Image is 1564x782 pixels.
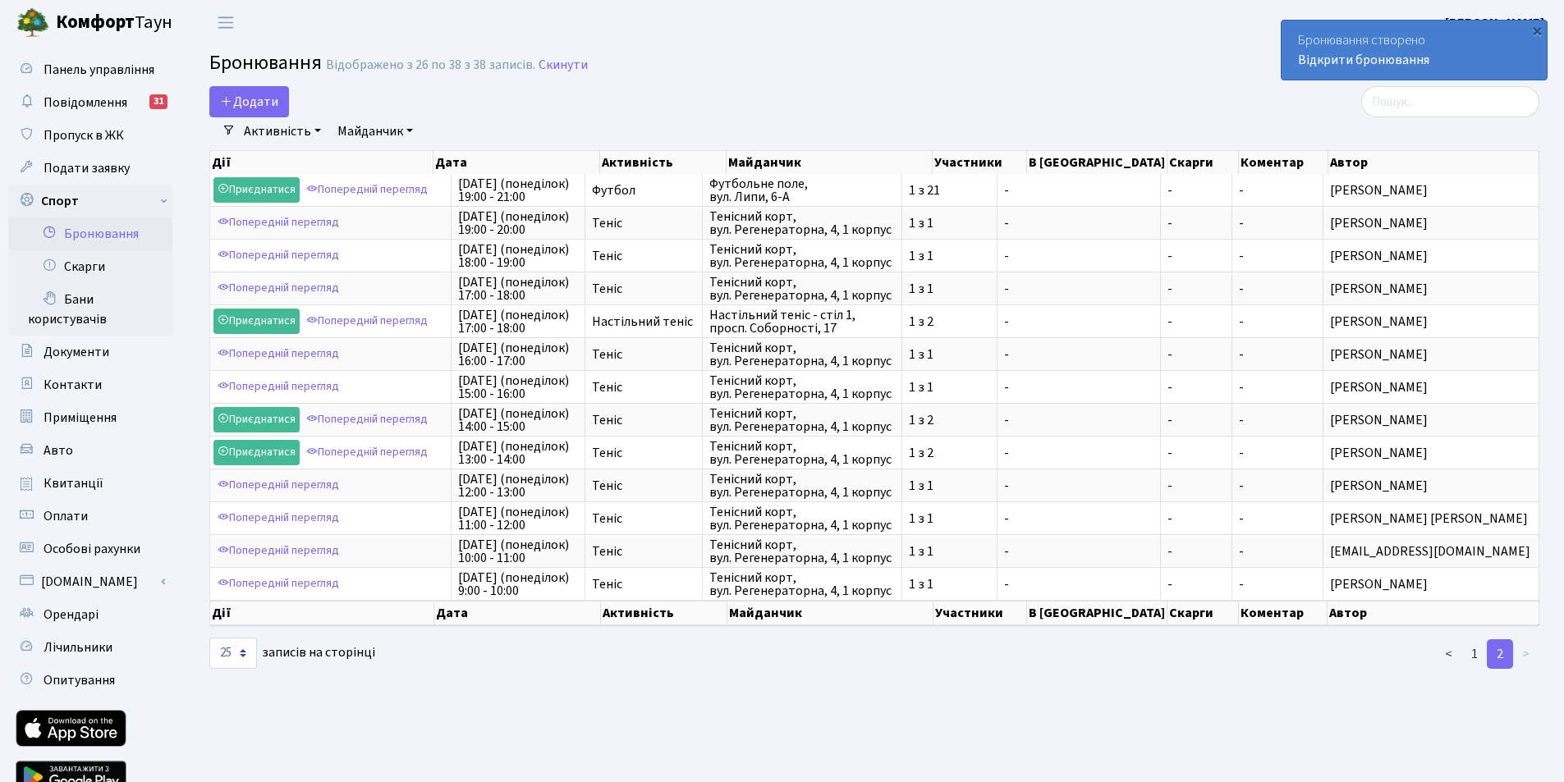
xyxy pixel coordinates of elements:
[8,664,172,697] a: Опитування
[709,177,895,204] span: Футбольне поле, вул. Липи, 6-А
[1239,151,1328,174] th: Коментар
[1239,542,1244,560] span: -
[213,276,343,301] a: Попередній перегляд
[1167,479,1225,492] span: -
[1004,381,1154,394] span: -
[933,151,1027,174] th: Участники
[1330,512,1532,525] span: [PERSON_NAME] [PERSON_NAME]
[909,578,990,591] span: 1 з 1
[1004,348,1154,361] span: -
[209,638,257,669] select: записів на сторінці
[1027,601,1167,625] th: В [GEOGRAPHIC_DATA]
[1004,249,1154,263] span: -
[1330,578,1532,591] span: [PERSON_NAME]
[1328,601,1539,625] th: Автор
[709,276,895,302] span: Тенісний корт, вул. Регенераторна, 4, 1 корпус
[1330,446,1532,460] span: [PERSON_NAME]
[1328,151,1539,174] th: Автор
[149,94,167,109] div: 31
[44,638,112,656] span: Лічильники
[458,210,577,236] span: [DATE] (понеділок) 19:00 - 20:00
[8,283,172,336] a: Бани користувачів
[458,473,577,499] span: [DATE] (понеділок) 12:00 - 13:00
[709,210,895,236] span: Тенісний корт, вул. Регенераторна, 4, 1 корпус
[1167,348,1225,361] span: -
[592,217,695,230] span: Теніс
[302,309,432,334] a: Попередній перегляд
[1239,181,1244,199] span: -
[458,243,577,269] span: [DATE] (понеділок) 18:00 - 19:00
[1167,512,1225,525] span: -
[44,606,99,624] span: Орендарі
[8,185,172,217] a: Спорт
[458,309,577,335] span: [DATE] (понеділок) 17:00 - 18:00
[1298,51,1429,69] a: Відкрити бронювання
[44,474,103,492] span: Квитанції
[709,571,895,597] span: Тенісний корт, вул. Регенераторна, 4, 1 корпус
[1239,378,1244,396] span: -
[1239,477,1244,495] span: -
[1167,446,1225,460] span: -
[458,440,577,466] span: [DATE] (понеділок) 13:00 - 14:00
[1330,545,1532,558] span: [EMAIL_ADDRESS][DOMAIN_NAME]
[909,512,990,525] span: 1 з 1
[1167,414,1225,427] span: -
[433,151,600,174] th: Дата
[458,505,577,532] span: [DATE] (понеділок) 11:00 - 12:00
[213,571,343,597] a: Попередній перегляд
[44,540,140,558] span: Особові рахунки
[1167,249,1225,263] span: -
[8,631,172,664] a: Лічильники
[213,505,343,531] a: Попередній перегляд
[56,9,135,35] b: Комфорт
[1004,545,1154,558] span: -
[709,473,895,499] span: Тенісний корт, вул. Регенераторна, 4, 1 корпус
[8,467,172,500] a: Квитанції
[709,538,895,565] span: Тенісний корт, вул. Регенераторна, 4, 1 корпус
[213,210,343,236] a: Попередній перегляд
[1487,639,1513,669] a: 2
[1167,601,1239,625] th: Скарги
[1330,184,1532,197] span: [PERSON_NAME]
[592,414,695,427] span: Теніс
[909,479,990,492] span: 1 з 1
[44,376,102,394] span: Контакти
[44,409,117,427] span: Приміщення
[8,152,172,185] a: Подати заявку
[213,341,343,367] a: Попередній перегляд
[909,184,990,197] span: 1 з 21
[44,61,154,79] span: Панель управління
[302,440,432,465] a: Попередній перегляд
[592,282,695,295] span: Теніс
[909,315,990,328] span: 1 з 2
[1167,315,1225,328] span: -
[56,9,172,37] span: Таун
[1004,578,1154,591] span: -
[44,126,124,144] span: Пропуск в ЖК
[709,440,895,466] span: Тенісний корт, вул. Регенераторна, 4, 1 корпус
[1004,184,1154,197] span: -
[909,249,990,263] span: 1 з 1
[458,538,577,565] span: [DATE] (понеділок) 10:00 - 11:00
[1239,345,1244,364] span: -
[1004,446,1154,460] span: -
[592,479,695,492] span: Теніс
[1167,381,1225,394] span: -
[213,440,300,465] a: Приєднатися
[592,315,695,328] span: Настільний теніс
[458,571,577,597] span: [DATE] (понеділок) 9:00 - 10:00
[709,309,895,335] span: Настільний теніс - стіл 1, просп. Соборності, 17
[8,565,172,598] a: [DOMAIN_NAME]
[16,7,49,39] img: logo.png
[237,117,328,145] a: Активність
[44,441,73,460] span: Авто
[1239,575,1244,593] span: -
[210,601,434,625] th: Дії
[8,368,172,401] a: Контакти
[44,159,130,177] span: Подати заявку
[709,505,895,532] span: Тенісний корт, вул. Регенераторна, 4, 1 корпус
[1330,249,1532,263] span: [PERSON_NAME]
[1167,578,1225,591] span: -
[600,151,727,174] th: Активність
[709,374,895,400] span: Тенісний корт, вул. Регенераторна, 4, 1 корпус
